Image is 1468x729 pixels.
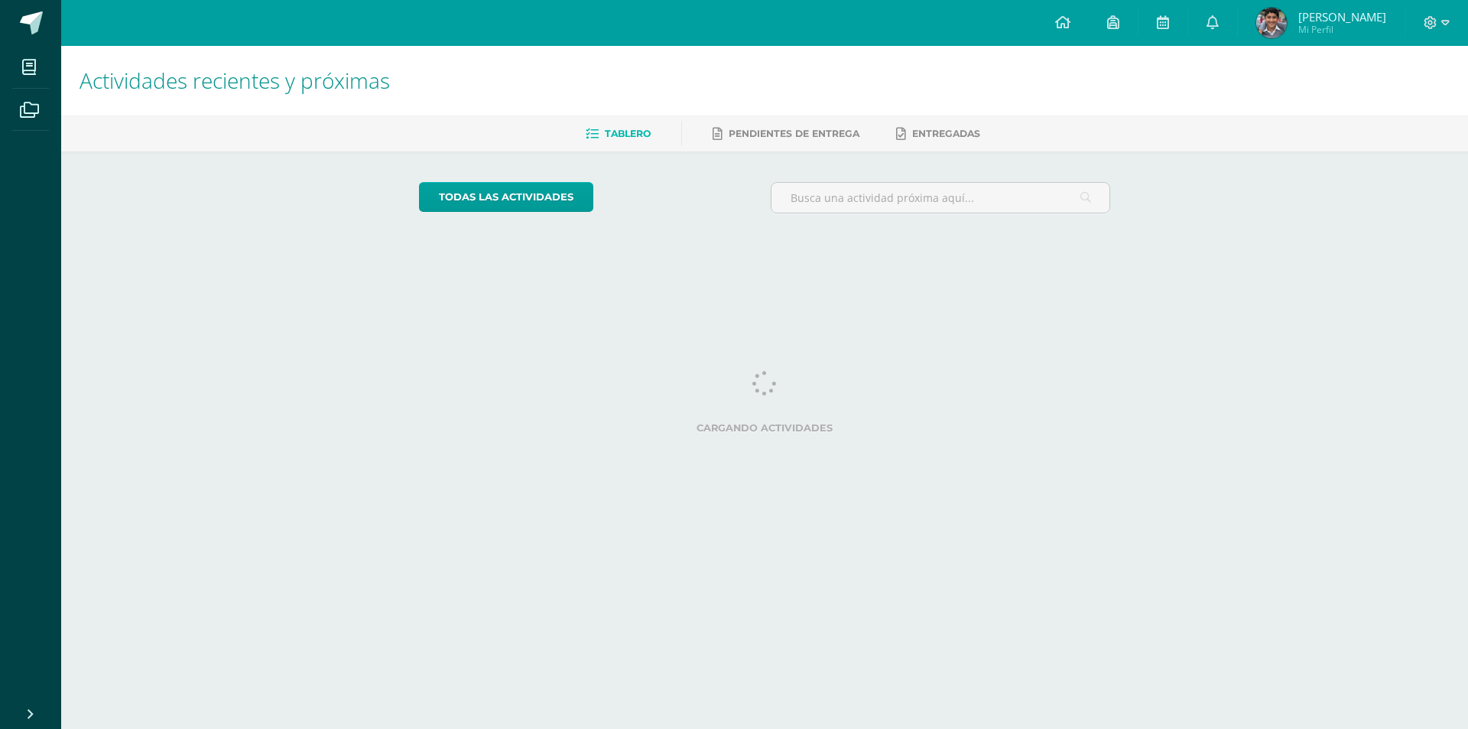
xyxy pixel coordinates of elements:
[419,182,593,212] a: todas las Actividades
[1298,9,1386,24] span: [PERSON_NAME]
[896,122,980,146] a: Entregadas
[419,422,1111,434] label: Cargando actividades
[729,128,859,139] span: Pendientes de entrega
[771,183,1110,213] input: Busca una actividad próxima aquí...
[912,128,980,139] span: Entregadas
[605,128,651,139] span: Tablero
[80,66,390,95] span: Actividades recientes y próximas
[1298,23,1386,36] span: Mi Perfil
[713,122,859,146] a: Pendientes de entrega
[1256,8,1287,38] img: 075004430ff1730f8c721ae5668d284c.png
[586,122,651,146] a: Tablero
